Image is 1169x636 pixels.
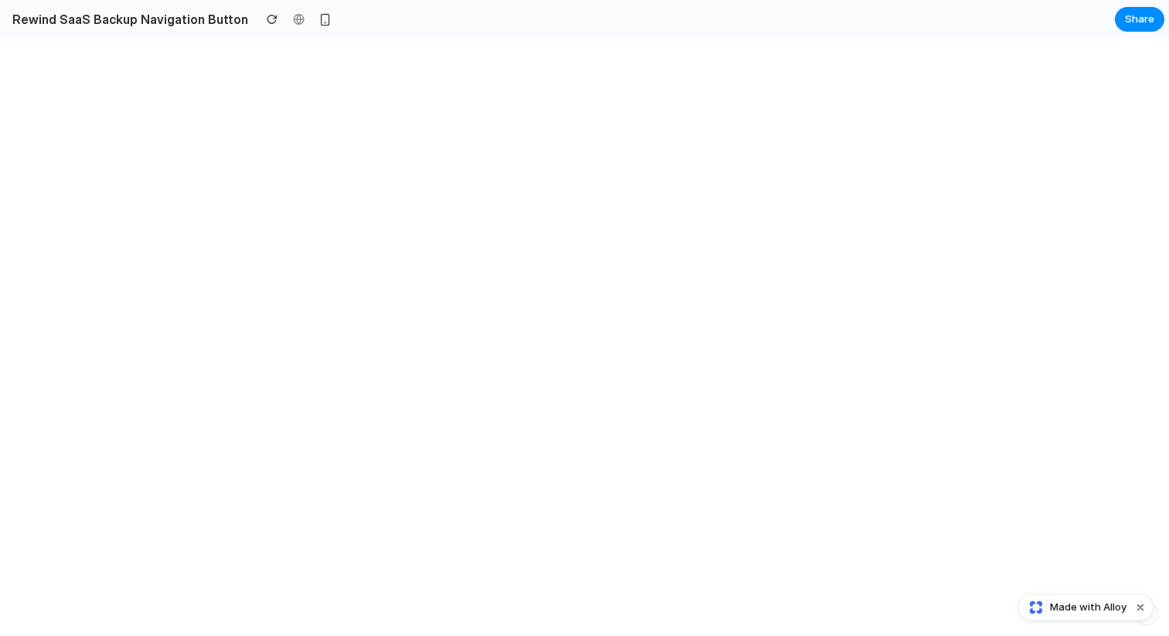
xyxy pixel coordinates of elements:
[1131,598,1150,617] button: Dismiss watermark
[1115,7,1164,32] button: Share
[6,10,248,29] h2: Rewind SaaS Backup Navigation Button
[1050,600,1126,615] span: Made with Alloy
[1125,12,1154,27] span: Share
[1019,600,1128,615] a: Made with Alloy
